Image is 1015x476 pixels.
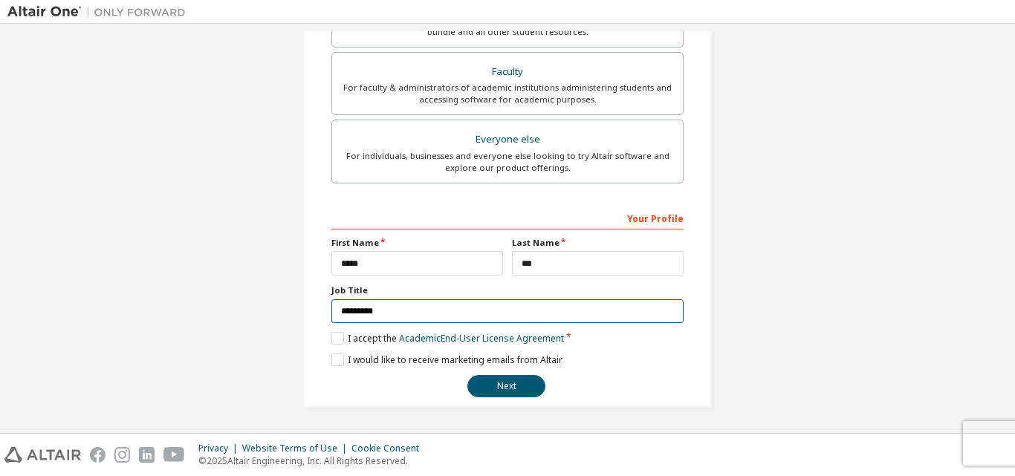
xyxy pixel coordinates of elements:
[351,443,428,454] div: Cookie Consent
[331,284,684,296] label: Job Title
[7,4,193,19] img: Altair One
[331,237,503,249] label: First Name
[341,129,674,150] div: Everyone else
[331,332,564,345] label: I accept the
[467,375,545,397] button: Next
[341,82,674,105] div: For faculty & administrators of academic institutions administering students and accessing softwa...
[331,206,684,229] div: Your Profile
[512,237,684,249] label: Last Name
[163,447,185,463] img: youtube.svg
[331,353,562,366] label: I would like to receive marketing emails from Altair
[198,454,428,467] p: © 2025 Altair Engineering, Inc. All Rights Reserved.
[198,443,242,454] div: Privacy
[399,332,564,345] a: Academic End-User License Agreement
[341,62,674,82] div: Faculty
[114,447,130,463] img: instagram.svg
[242,443,351,454] div: Website Terms of Use
[341,150,674,174] div: For individuals, businesses and everyone else looking to try Altair software and explore our prod...
[90,447,106,463] img: facebook.svg
[4,447,81,463] img: altair_logo.svg
[139,447,155,463] img: linkedin.svg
